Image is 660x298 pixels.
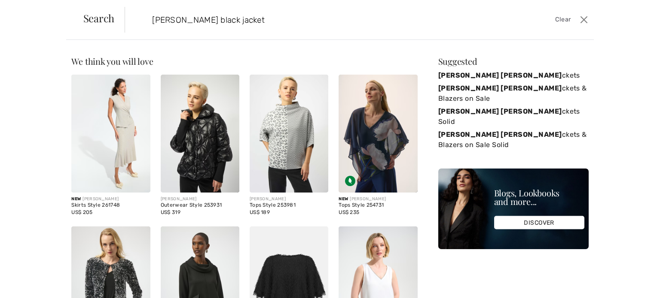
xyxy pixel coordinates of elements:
[71,55,153,67] span: We think you will love
[161,202,239,208] div: Outerwear Style 253931
[161,209,180,215] span: US$ 319
[438,84,562,92] strong: [PERSON_NAME] [PERSON_NAME]
[438,69,589,82] a: [PERSON_NAME] [PERSON_NAME]ckets
[438,128,589,151] a: [PERSON_NAME] [PERSON_NAME]ckets & Blazers on Sale Solid
[161,196,239,202] div: [PERSON_NAME]
[438,107,562,115] strong: [PERSON_NAME] [PERSON_NAME]
[345,176,355,186] img: Sustainable Fabric
[555,15,571,24] span: Clear
[83,13,115,23] span: Search
[71,202,150,208] div: Skirts Style 261748
[339,196,348,202] span: New
[339,209,359,215] span: US$ 235
[71,75,150,193] img: Joseph Ribkoff Skirts Style 261748. Champagne 171
[438,105,589,128] a: [PERSON_NAME] [PERSON_NAME]ckets Solid
[339,196,417,202] div: [PERSON_NAME]
[19,6,37,14] span: Help
[438,57,589,66] div: Suggested
[250,196,328,202] div: [PERSON_NAME]
[339,75,417,193] img: Joseph Ribkoff Tops Style 254731. Midnight Blue/Multi
[577,13,590,27] button: Close
[161,75,239,193] img: Joseph Ribkoff Outerwear Style 253931. Black
[71,196,150,202] div: [PERSON_NAME]
[438,169,589,249] img: Blogs, Lookbooks and more...
[71,196,81,202] span: New
[250,202,328,208] div: Tops Style 253981
[438,130,562,138] strong: [PERSON_NAME] [PERSON_NAME]
[250,209,270,215] span: US$ 189
[494,189,584,206] div: Blogs, Lookbooks and more...
[494,216,584,229] div: DISCOVER
[146,7,470,33] input: TYPE TO SEARCH
[438,71,562,79] strong: [PERSON_NAME] [PERSON_NAME]
[71,209,92,215] span: US$ 205
[250,75,328,193] img: Joseph Ribkoff Tops Style 253981. VANILLA/GREY
[438,82,589,105] a: [PERSON_NAME] [PERSON_NAME]ckets & Blazers on Sale
[339,202,417,208] div: Tops Style 254731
